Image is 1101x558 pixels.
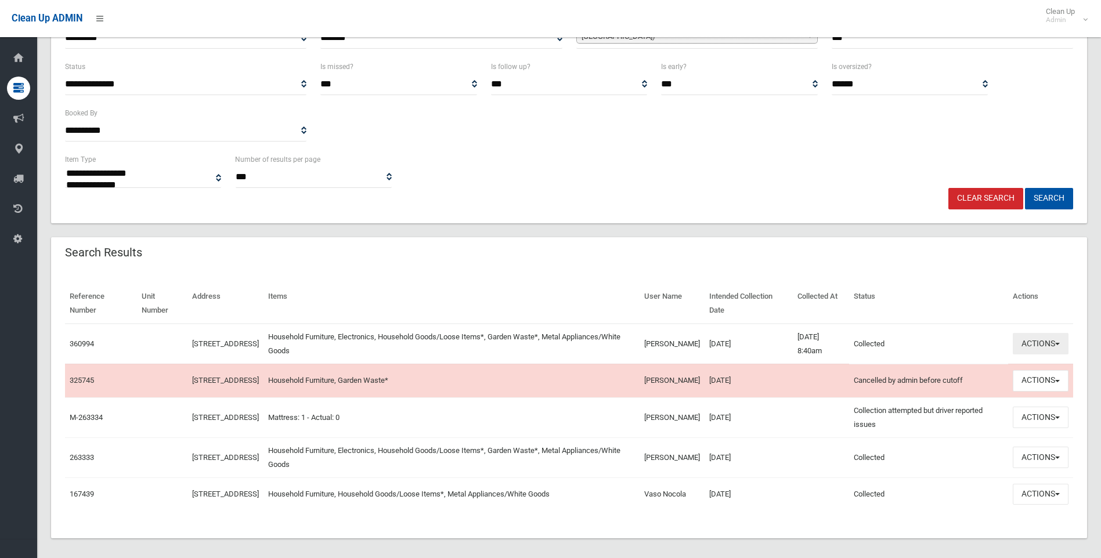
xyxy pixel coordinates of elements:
button: Actions [1013,333,1068,354]
th: Unit Number [137,284,187,324]
button: Actions [1013,407,1068,428]
td: Collected [849,324,1008,364]
td: [DATE] 8:40am [793,324,849,364]
td: Cancelled by admin before cutoff [849,364,1008,397]
td: [DATE] [705,437,793,477]
label: Booked By [65,107,98,119]
td: Vaso Nocola [640,477,705,510]
label: Is oversized? [832,60,872,73]
th: Reference Number [65,284,137,324]
label: Is follow up? [491,60,530,73]
td: Household Furniture, Household Goods/Loose Items*, Metal Appliances/White Goods [263,477,640,510]
a: [STREET_ADDRESS] [192,339,259,348]
span: Clean Up [1040,7,1086,24]
label: Number of results per page [235,153,320,166]
td: [DATE] [705,397,793,437]
td: Collected [849,477,1008,510]
a: [STREET_ADDRESS] [192,490,259,498]
td: [DATE] [705,324,793,364]
a: Clear Search [948,188,1023,209]
td: Household Furniture, Garden Waste* [263,364,640,397]
a: 325745 [70,376,94,385]
td: [DATE] [705,364,793,397]
th: Status [849,284,1008,324]
button: Actions [1013,370,1068,392]
label: Status [65,60,85,73]
button: Search [1025,188,1073,209]
button: Actions [1013,484,1068,505]
a: [STREET_ADDRESS] [192,453,259,462]
td: [PERSON_NAME] [640,437,705,477]
td: [PERSON_NAME] [640,397,705,437]
th: Actions [1008,284,1073,324]
th: User Name [640,284,705,324]
a: 167439 [70,490,94,498]
td: Collected [849,437,1008,477]
th: Intended Collection Date [705,284,793,324]
small: Admin [1046,16,1075,24]
a: M-263334 [70,413,103,422]
td: Collection attempted but driver reported issues [849,397,1008,437]
span: Clean Up ADMIN [12,13,82,24]
button: Actions [1013,447,1068,468]
td: [PERSON_NAME] [640,364,705,397]
th: Collected At [793,284,849,324]
td: [PERSON_NAME] [640,324,705,364]
label: Is early? [661,60,687,73]
a: 360994 [70,339,94,348]
th: Address [187,284,263,324]
label: Item Type [65,153,96,166]
a: 263333 [70,453,94,462]
label: Is missed? [320,60,353,73]
td: Household Furniture, Electronics, Household Goods/Loose Items*, Garden Waste*, Metal Appliances/W... [263,324,640,364]
td: [DATE] [705,477,793,510]
a: [STREET_ADDRESS] [192,413,259,422]
a: [STREET_ADDRESS] [192,376,259,385]
td: Household Furniture, Electronics, Household Goods/Loose Items*, Garden Waste*, Metal Appliances/W... [263,437,640,477]
th: Items [263,284,640,324]
td: Mattress: 1 - Actual: 0 [263,397,640,437]
header: Search Results [51,241,156,264]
